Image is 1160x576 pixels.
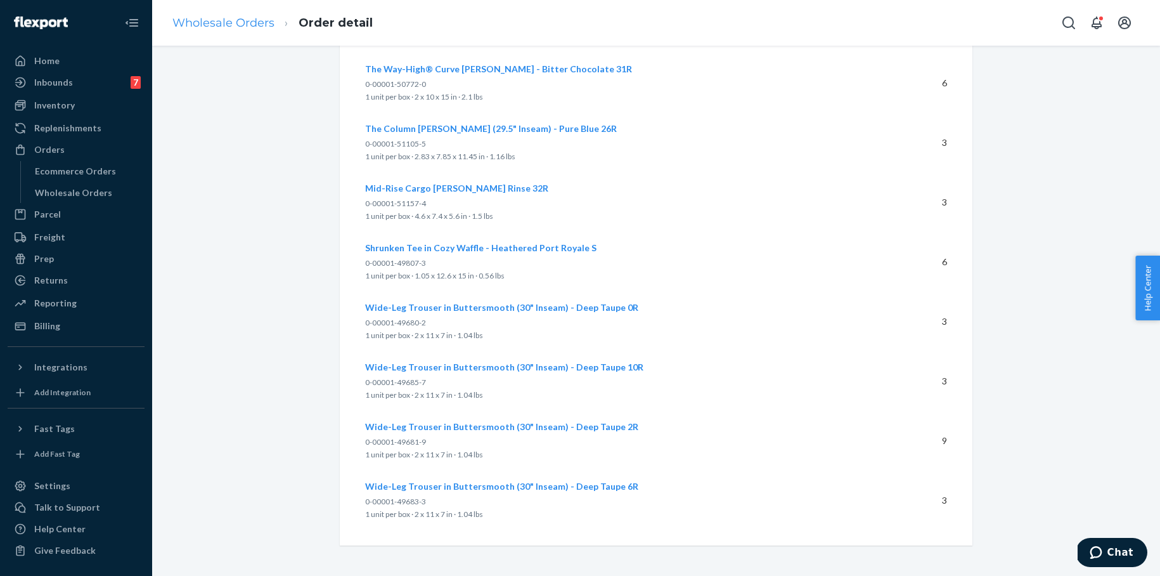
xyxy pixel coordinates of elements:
span: Shrunken Tee in Cozy Waffle - Heathered Port Royale S [365,242,596,253]
a: Help Center [8,519,145,539]
img: Flexport logo [14,16,68,29]
ol: breadcrumbs [162,4,383,42]
p: 3 [894,136,947,149]
div: Add Integration [34,387,91,398]
div: Prep [34,252,54,265]
p: 1 unit per box · 1.05 x 12.6 x 15 in · 0.56 lbs [365,270,873,282]
span: 0-00001-49681-9 [365,437,426,447]
p: 1 unit per box · 2 x 11 x 7 in · 1.04 lbs [365,508,873,521]
span: 0-00001-51157-4 [365,199,426,208]
a: Freight [8,227,145,247]
span: Wide-Leg Trouser in Buttersmooth (30" Inseam) - Deep Taupe 10R [365,362,643,372]
p: 1 unit per box · 2 x 11 x 7 in · 1.04 lbs [365,448,873,461]
p: 3 [894,315,947,328]
span: Mid-Rise Cargo [PERSON_NAME] Rinse 32R [365,183,548,193]
div: Add Fast Tag [34,448,80,459]
button: Give Feedback [8,540,145,561]
span: 0-00001-49685-7 [365,377,426,387]
button: Help Center [1135,256,1160,320]
p: 1 unit per box · 4.6 x 7.4 x 5.6 in · 1.5 lbs [365,210,873,223]
div: Home [34,55,60,67]
div: Integrations [34,361,87,374]
button: Wide-Leg Trouser in Buttersmooth (30" Inseam) - Deep Taupe 0R [365,301,638,314]
div: Parcel [34,208,61,221]
div: Give Feedback [34,544,96,557]
div: Talk to Support [34,501,100,514]
div: 7 [131,76,141,89]
div: Wholesale Orders [35,187,112,199]
span: 0-00001-49683-3 [365,497,426,506]
a: Order detail [299,16,373,30]
a: Inventory [8,95,145,115]
span: The Column [PERSON_NAME] (29.5" Inseam) - Pure Blue 26R [365,123,617,134]
button: Shrunken Tee in Cozy Waffle - Heathered Port Royale S [365,242,596,254]
span: Wide-Leg Trouser in Buttersmooth (30" Inseam) - Deep Taupe 0R [365,302,638,313]
div: Freight [34,231,65,244]
a: Ecommerce Orders [29,161,145,181]
a: Home [8,51,145,71]
button: The Way-High® Curve [PERSON_NAME] - Bitter Chocolate 31R [365,63,632,75]
button: Open account menu [1112,10,1137,36]
p: 6 [894,77,947,89]
div: Replenishments [34,122,101,134]
button: Wide-Leg Trouser in Buttersmooth (30" Inseam) - Deep Taupe 2R [365,421,638,433]
div: Returns [34,274,68,287]
button: Close Navigation [119,10,145,36]
span: 0-00001-50772-0 [365,79,426,89]
div: Orders [34,143,65,156]
button: Mid-Rise Cargo [PERSON_NAME] Rinse 32R [365,182,548,195]
div: Settings [34,480,70,492]
button: The Column [PERSON_NAME] (29.5" Inseam) - Pure Blue 26R [365,122,617,135]
p: 6 [894,256,947,268]
div: Inventory [34,99,75,112]
span: Wide-Leg Trouser in Buttersmooth (30" Inseam) - Deep Taupe 6R [365,481,638,492]
a: Inbounds7 [8,72,145,93]
a: Returns [8,270,145,291]
span: 0-00001-49807-3 [365,258,426,268]
p: 1 unit per box · 2 x 11 x 7 in · 1.04 lbs [365,329,873,342]
span: The Way-High® Curve [PERSON_NAME] - Bitter Chocolate 31R [365,63,632,74]
button: Talk to Support [8,497,145,518]
a: Wholesale Orders [172,16,274,30]
span: 0-00001-51105-5 [365,139,426,148]
a: Billing [8,316,145,336]
a: Add Integration [8,383,145,403]
button: Fast Tags [8,419,145,439]
button: Open Search Box [1056,10,1081,36]
a: Wholesale Orders [29,183,145,203]
div: Help Center [34,523,86,535]
p: 3 [894,196,947,209]
button: Wide-Leg Trouser in Buttersmooth (30" Inseam) - Deep Taupe 10R [365,361,643,374]
div: Billing [34,320,60,332]
a: Prep [8,249,145,269]
div: Fast Tags [34,422,75,435]
a: Settings [8,476,145,496]
p: 3 [894,375,947,388]
p: 3 [894,494,947,507]
div: Ecommerce Orders [35,165,116,178]
button: Integrations [8,357,145,377]
p: 1 unit per box · 2 x 11 x 7 in · 1.04 lbs [365,389,873,402]
p: 1 unit per box · 2.83 x 7.85 x 11.45 in · 1.16 lbs [365,150,873,163]
span: Wide-Leg Trouser in Buttersmooth (30" Inseam) - Deep Taupe 2R [365,421,638,432]
button: Open notifications [1084,10,1109,36]
div: Reporting [34,297,77,310]
iframe: Opens a widget where you can chat to one of our agents [1078,538,1147,570]
div: Inbounds [34,76,73,89]
a: Parcel [8,204,145,225]
a: Orders [8,140,145,160]
button: Wide-Leg Trouser in Buttersmooth (30" Inseam) - Deep Taupe 6R [365,480,638,493]
a: Replenishments [8,118,145,138]
span: 0-00001-49680-2 [365,318,426,327]
p: 1 unit per box · 2 x 10 x 15 in · 2.1 lbs [365,91,873,103]
p: 9 [894,435,947,447]
a: Reporting [8,293,145,313]
a: Add Fast Tag [8,444,145,464]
